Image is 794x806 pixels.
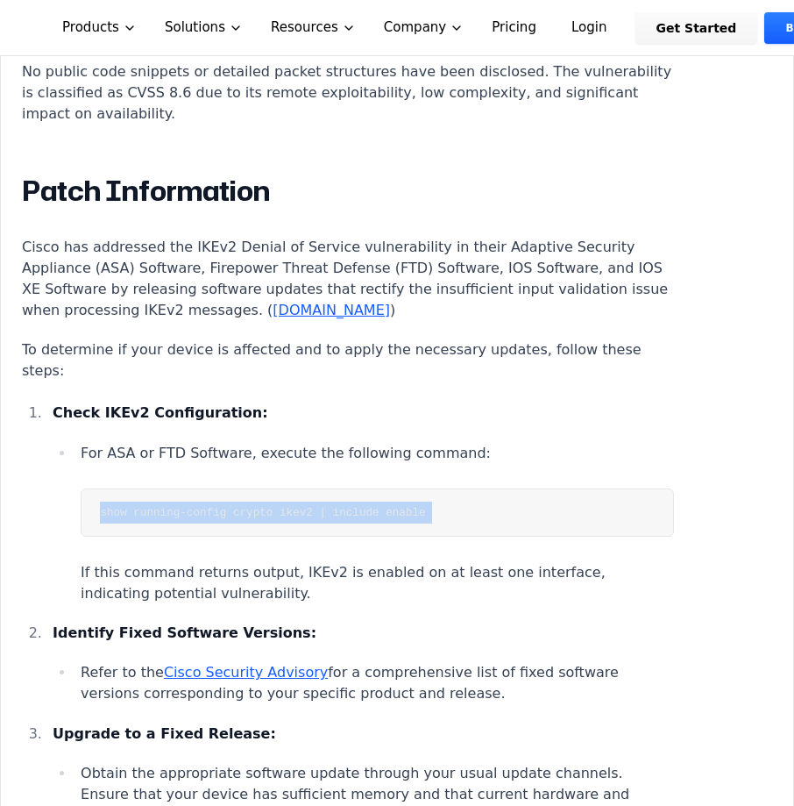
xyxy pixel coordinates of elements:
strong: Upgrade to a Fixed Release: [53,725,276,742]
li: Refer to the for a comprehensive list of fixed software versions corresponding to your specific p... [74,662,674,704]
p: No public code snippets or detailed packet structures have been disclosed. The vulnerability is c... [22,61,674,125]
p: If this command returns output, IKEv2 is enabled on at least one interface, indicating potential ... [81,562,674,604]
a: [DOMAIN_NAME] [273,302,390,318]
h2: Patch Information [22,174,674,209]
a: Get Started [635,12,758,44]
a: Cisco Security Advisory [164,664,328,681]
code: show running-config crypto ikev2 | include enable [100,506,425,519]
p: For ASA or FTD Software, execute the following command: [81,443,674,464]
strong: Identify Fixed Software Versions: [53,624,316,641]
strong: Check IKEv2 Configuration: [53,404,268,421]
p: Cisco has addressed the IKEv2 Denial of Service vulnerability in their Adaptive Security Applianc... [22,237,674,321]
a: Login [550,12,628,44]
p: To determine if your device is affected and to apply the necessary updates, follow these steps: [22,339,674,382]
